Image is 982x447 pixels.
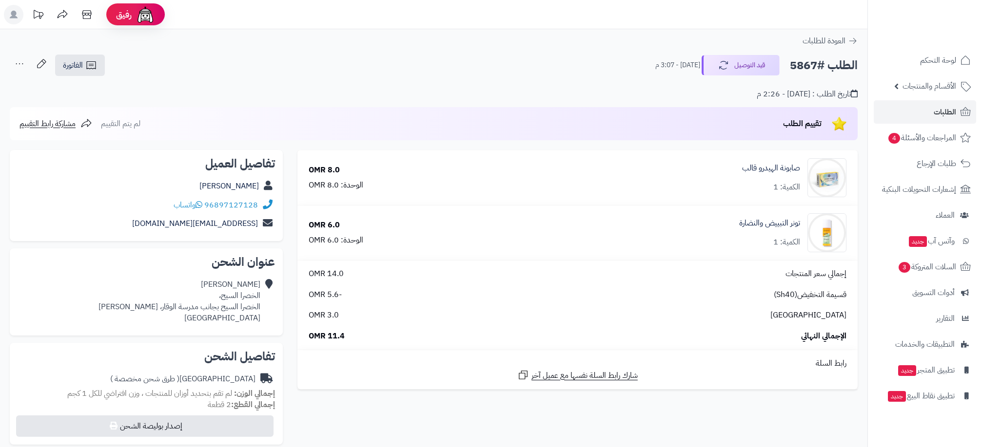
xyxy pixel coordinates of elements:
[803,35,845,47] span: العودة للطلبات
[234,388,275,399] strong: إجمالي الوزن:
[909,236,927,247] span: جديد
[808,213,846,252] img: 1739577595-cm51khrme0n1z01klhcir4seo_WHITING_TONER-01-90x90.jpg
[517,369,638,381] a: شارك رابط السلة نفسها مع عميل آخر
[899,262,910,273] span: 3
[887,131,956,145] span: المراجعات والأسئلة
[936,312,955,325] span: التقارير
[16,415,274,437] button: إصدار بوليصة الشحن
[309,268,344,279] span: 14.0 OMR
[773,182,800,193] div: الكمية: 1
[231,399,275,410] strong: إجمالي القطع:
[208,399,275,410] small: 2 قطعة
[174,199,202,211] a: واتساب
[309,331,345,342] span: 11.4 OMR
[204,199,258,211] a: 96897127128
[874,255,976,279] a: السلات المتروكة3
[309,220,340,231] div: 6.0 OMR
[874,204,976,227] a: العملاء
[888,391,906,402] span: جديد
[18,158,275,169] h2: تفاصيل العميل
[98,279,260,323] div: [PERSON_NAME] الخصرا السيح، الخصرا السيح بجانب مدرسة الوقار، [PERSON_NAME] [GEOGRAPHIC_DATA]
[874,229,976,253] a: وآتس آبجديد
[26,5,50,27] a: تحديثات المنصة
[874,333,976,356] a: التطبيقات والخدمات
[199,180,259,192] a: [PERSON_NAME]
[874,384,976,408] a: تطبيق نقاط البيعجديد
[18,351,275,362] h2: تفاصيل الشحن
[67,388,232,399] span: لم تقم بتحديد أوزان للمنتجات ، وزن افتراضي للكل 1 كجم
[934,105,956,119] span: الطلبات
[874,281,976,304] a: أدوات التسويق
[132,218,258,229] a: [EMAIL_ADDRESS][DOMAIN_NAME]
[874,178,976,201] a: إشعارات التحويلات البنكية
[887,389,955,403] span: تطبيق نقاط البيع
[116,9,132,20] span: رفيق
[309,289,342,300] span: -5.6 OMR
[18,256,275,268] h2: عنوان الشحن
[757,89,858,100] div: تاريخ الطلب : [DATE] - 2:26 م
[742,163,800,174] a: صابونة الهيدرو قالب
[874,100,976,124] a: الطلبات
[20,118,92,130] a: مشاركة رابط التقييم
[897,363,955,377] span: تطبيق المتجر
[309,235,363,246] div: الوحدة: 6.0 OMR
[874,152,976,175] a: طلبات الإرجاع
[309,180,363,191] div: الوحدة: 8.0 OMR
[55,55,105,76] a: الفاتورة
[774,289,846,300] span: قسيمة التخفيض(Sh40)
[783,118,822,130] span: تقييم الطلب
[895,337,955,351] span: التطبيقات والخدمات
[702,55,780,75] button: قيد التوصيل
[903,79,956,93] span: الأقسام والمنتجات
[786,268,846,279] span: إجمالي سعر المنتجات
[110,373,255,385] div: [GEOGRAPHIC_DATA]
[874,307,976,330] a: التقارير
[20,118,76,130] span: مشاركة رابط التقييم
[874,49,976,72] a: لوحة التحكم
[898,260,956,274] span: السلات المتروكة
[309,165,340,176] div: 8.0 OMR
[898,365,916,376] span: جديد
[739,218,800,229] a: تونر التبييض والنضارة
[101,118,140,130] span: لم يتم التقييم
[808,158,846,197] img: 1739573119-cm52f9dep0njo01kla0z30oeq_hydro_soap-01-90x90.jpg
[63,59,83,71] span: الفاتورة
[917,157,956,170] span: طلبات الإرجاع
[874,358,976,382] a: تطبيق المتجرجديد
[773,237,800,248] div: الكمية: 1
[309,310,339,321] span: 3.0 OMR
[790,56,858,75] h2: الطلب #5867
[908,234,955,248] span: وآتس آب
[110,373,179,385] span: ( طرق شحن مخصصة )
[531,370,638,381] span: شارك رابط السلة نفسها مع عميل آخر
[136,5,155,24] img: ai-face.png
[301,358,854,369] div: رابط السلة
[770,310,846,321] span: [GEOGRAPHIC_DATA]
[882,183,956,196] span: إشعارات التحويلات البنكية
[803,35,858,47] a: العودة للطلبات
[936,208,955,222] span: العملاء
[874,126,976,149] a: المراجعات والأسئلة4
[912,286,955,299] span: أدوات التسويق
[801,331,846,342] span: الإجمالي النهائي
[655,60,700,70] small: [DATE] - 3:07 م
[920,54,956,67] span: لوحة التحكم
[888,133,900,144] span: 4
